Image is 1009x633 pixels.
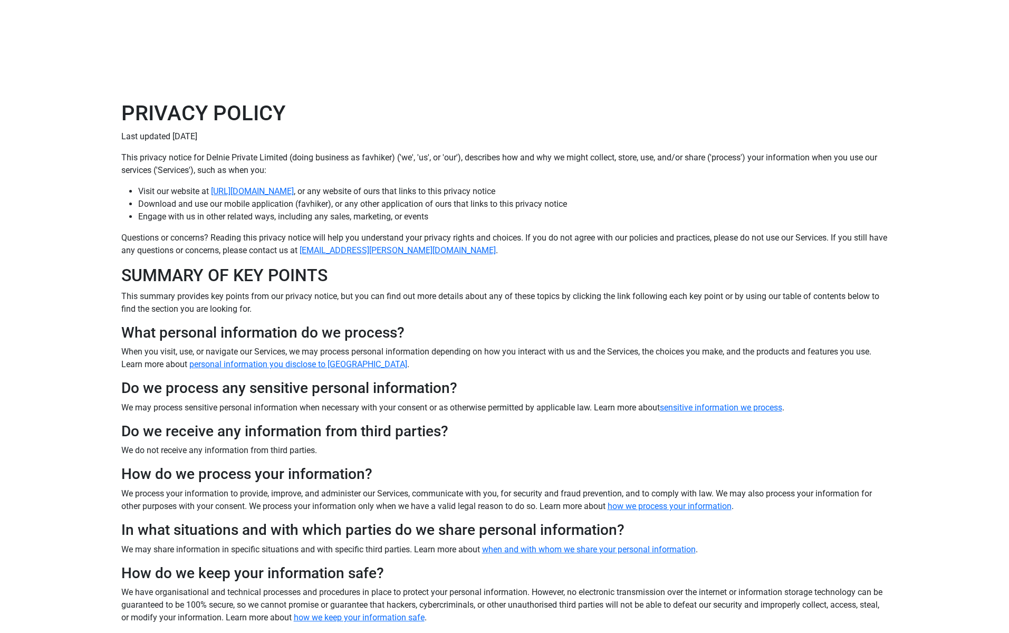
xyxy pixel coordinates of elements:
p: This privacy notice for Delnie Private Limited (doing business as favhiker) ('we', 'us', or 'our'... [121,151,888,177]
h1: PRIVACY POLICY [121,101,888,126]
a: personal information you disclose to [GEOGRAPHIC_DATA] [189,359,407,369]
p: We may process sensitive personal information when necessary with your consent or as otherwise pe... [121,401,888,414]
h3: How do we process your information? [121,465,888,483]
a: when and with whom we share your personal information [482,544,696,554]
p: This summary provides key points from our privacy notice, but you can find out more details about... [121,290,888,315]
p: We do not receive any information from third parties. [121,444,888,457]
h3: In what situations and with which parties do we share personal information? [121,521,888,539]
h3: How do we keep your information safe? [121,564,888,582]
h3: Do we process any sensitive personal information? [121,379,888,397]
p: We have organisational and technical processes and procedures in place to protect your personal i... [121,586,888,624]
h3: Do we receive any information from third parties? [121,423,888,440]
h2: SUMMARY OF KEY POINTS [121,265,888,285]
a: how we keep your information safe [294,612,425,622]
a: how we process your information [608,501,732,511]
p: We process your information to provide, improve, and administer our Services, communicate with yo... [121,487,888,513]
li: Engage with us in other related ways, including any sales, marketing, or events [138,210,888,223]
p: We may share information in specific situations and with specific third parties. Learn more about . [121,543,888,556]
a: sensitive information we process [660,402,782,413]
li: Visit our website at , or any website of ours that links to this privacy notice [138,185,888,198]
p: Questions or concerns? Reading this privacy notice will help you understand your privacy rights a... [121,232,888,257]
h3: What personal information do we process? [121,324,888,342]
p: When you visit, use, or navigate our Services, we may process personal information depending on h... [121,346,888,371]
a: [EMAIL_ADDRESS][PERSON_NAME][DOMAIN_NAME] [300,245,496,255]
a: [URL][DOMAIN_NAME] [211,186,294,196]
li: Download and use our mobile application (favhiker), or any other application of ours that links t... [138,198,888,210]
p: Last updated [DATE] [121,130,888,143]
